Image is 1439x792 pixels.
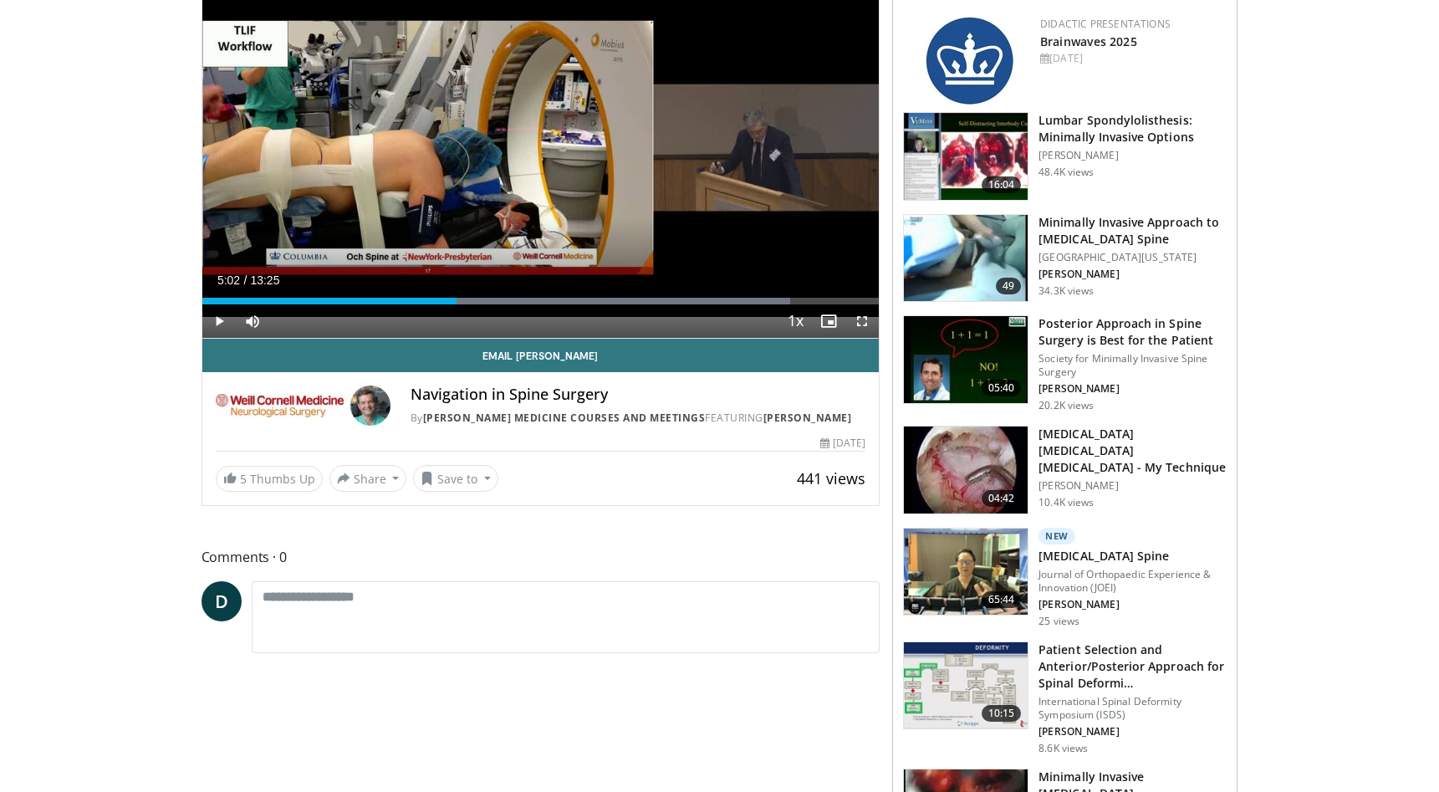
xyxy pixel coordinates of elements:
[202,304,236,338] button: Play
[982,176,1022,193] span: 16:04
[1038,725,1227,738] p: [PERSON_NAME]
[217,273,240,287] span: 5:02
[1038,112,1227,146] h3: Lumbar Spondylolisthesis: Minimally Invasive Options
[1038,166,1094,179] p: 48.4K views
[1038,548,1227,565] h3: [MEDICAL_DATA] Spine
[1038,382,1227,396] p: [PERSON_NAME]
[250,273,279,287] span: 13:25
[413,465,498,492] button: Save to
[904,215,1028,302] img: 38787_0000_3.png.150x105_q85_crop-smart_upscale.jpg
[202,546,880,568] span: Comments 0
[982,490,1022,507] span: 04:42
[982,705,1022,722] span: 10:15
[216,386,344,426] img: Weill Cornell Medicine Courses and Meetings
[1038,479,1227,493] p: [PERSON_NAME]
[778,304,812,338] button: Playback Rate
[329,465,407,492] button: Share
[202,298,880,304] div: Progress Bar
[904,529,1028,616] img: d9e34c5e-68d6-4bb1-861e-156277ede5ec.150x105_q85_crop-smart_upscale.jpg
[1038,695,1227,722] p: International Spinal Deformity Symposium (ISDS)
[904,427,1028,514] img: gaffar_3.png.150x105_q85_crop-smart_upscale.jpg
[1038,268,1227,281] p: [PERSON_NAME]
[903,426,1227,514] a: 04:42 [MEDICAL_DATA] [MEDICAL_DATA] [MEDICAL_DATA] - My Technique [PERSON_NAME] 10.4K views
[1038,426,1227,476] h3: [MEDICAL_DATA] [MEDICAL_DATA] [MEDICAL_DATA] - My Technique
[763,411,852,425] a: [PERSON_NAME]
[903,112,1227,201] a: 16:04 Lumbar Spondylolisthesis: Minimally Invasive Options [PERSON_NAME] 48.4K views
[411,386,865,404] h4: Navigation in Spine Surgery
[904,642,1028,729] img: beefc228-5859-4966-8bc6-4c9aecbbf021.150x105_q85_crop-smart_upscale.jpg
[1038,352,1227,379] p: Society for Minimally Invasive Spine Surgery
[903,528,1227,628] a: 65:44 New [MEDICAL_DATA] Spine Journal of Orthopaedic Experience & Innovation (JOEI) [PERSON_NAME...
[202,339,880,372] a: Email [PERSON_NAME]
[797,468,865,488] span: 441 views
[244,273,247,287] span: /
[411,411,865,426] div: By FEATURING
[904,316,1028,403] img: 3b6f0384-b2b2-4baa-b997-2e524ebddc4b.150x105_q85_crop-smart_upscale.jpg
[820,436,865,451] div: [DATE]
[350,386,390,426] img: Avatar
[1040,51,1223,66] div: [DATE]
[236,304,269,338] button: Mute
[1038,214,1227,248] h3: Minimally Invasive Approach to [MEDICAL_DATA] Spine
[1038,528,1075,544] p: New
[982,380,1022,396] span: 05:40
[1038,149,1227,162] p: [PERSON_NAME]
[904,113,1028,200] img: 9f1438f7-b5aa-4a55-ab7b-c34f90e48e66.150x105_q85_crop-smart_upscale.jpg
[903,315,1227,412] a: 05:40 Posterior Approach in Spine Surgery is Best for the Patient Society for Minimally Invasive ...
[1038,496,1094,509] p: 10.4K views
[1038,284,1094,298] p: 34.3K views
[845,304,879,338] button: Fullscreen
[926,17,1013,105] img: 24fc6d06-05ab-49be-9020-6cb578b60684.png.150x105_q85_autocrop_double_scale_upscale_version-0.2.jpg
[903,641,1227,755] a: 10:15 Patient Selection and Anterior/Posterior Approach for Spinal Deformi… International Spinal ...
[1038,641,1227,692] h3: Patient Selection and Anterior/Posterior Approach for Spinal Deformi…
[1038,742,1088,755] p: 8.6K views
[423,411,706,425] a: [PERSON_NAME] Medicine Courses and Meetings
[982,591,1022,608] span: 65:44
[1038,315,1227,349] h3: Posterior Approach in Spine Surgery is Best for the Patient
[1038,568,1227,595] p: Journal of Orthopaedic Experience & Innovation (JOEI)
[202,581,242,621] a: D
[1038,598,1227,611] p: [PERSON_NAME]
[812,304,845,338] button: Enable picture-in-picture mode
[1038,615,1079,628] p: 25 views
[996,278,1021,294] span: 49
[1040,33,1137,49] a: Brainwaves 2025
[1038,399,1094,412] p: 20.2K views
[1040,17,1223,32] div: Didactic Presentations
[216,466,323,492] a: 5 Thumbs Up
[1038,251,1227,264] p: [GEOGRAPHIC_DATA][US_STATE]
[240,471,247,487] span: 5
[903,214,1227,303] a: 49 Minimally Invasive Approach to [MEDICAL_DATA] Spine [GEOGRAPHIC_DATA][US_STATE] [PERSON_NAME] ...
